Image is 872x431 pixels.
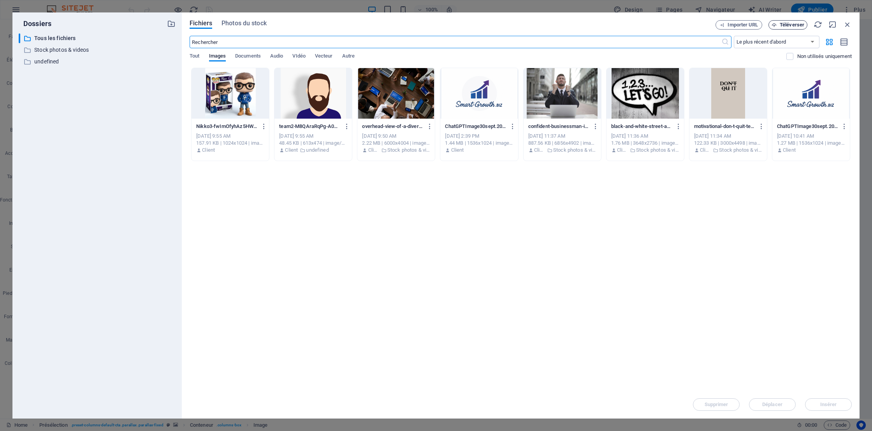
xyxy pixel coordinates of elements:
div: [DATE] 11:37 AM [528,133,596,140]
div: De: Client | Dossier: Stock photos & videos [694,147,762,154]
p: Client [285,147,298,154]
div: ​ [19,33,20,43]
p: Stock photos & videos [387,147,431,154]
p: team2-M8QAraRqPg-A0Kxdg75EGA.png [279,123,340,130]
div: 48.45 KB | 613x474 | image/png [279,140,347,147]
div: [DATE] 11:36 AM [611,133,679,140]
input: Rechercher [190,36,721,48]
button: Téléverser [768,20,807,30]
p: Client [534,147,545,154]
div: [DATE] 10:41 AM [777,133,845,140]
div: De: Client | Dossier: Stock photos & videos [611,147,679,154]
div: 2.22 MB | 6000x4004 | image/jpeg [362,140,430,147]
span: Images [209,51,226,62]
p: ChatGPTImage30sept.202511_40_45-AYmg1Ea-9NDbjjtW7BD53A.png [777,123,838,130]
p: Client [202,147,215,154]
p: undefined [34,57,161,66]
span: Photos du stock [222,19,267,28]
p: Client [783,147,796,154]
p: motivational-don-t-quit-text-on-a-minimalist-background-perfect-for-inspiration-YT6BPQvuVSJJK9i2O... [694,123,755,130]
p: undefined [306,147,329,154]
span: Audio [270,51,283,62]
p: Tous les fichiers [34,34,161,43]
div: Stock photos & videos [19,45,176,55]
div: 1.27 MB | 1536x1024 | image/png [777,140,845,147]
p: Client [700,147,711,154]
p: ChatGPTImage30sept.202515_39_12-Fwec69tjsX6i_cHZt-YXog.png [445,123,506,130]
div: 1.76 MB | 3648x2736 | image/jpeg [611,140,679,147]
p: Client [368,147,379,154]
p: confident-businessman-in-budapest-celebrates-success-with-a-fist-pump-reflecting-a-professional-a... [528,123,589,130]
p: Stock photos & videos [553,147,596,154]
p: black-and-white-street-art-featuring-a-bold-motivational-message-in-a-speech-bubble-SM06U0RJdWLiZ... [611,123,672,130]
p: Nikko3-fwImOfyhAz5HW_z-HGZQ3g.jpeg [196,123,257,130]
i: Actualiser [814,20,822,29]
p: overhead-view-of-a-diverse-team-discussing-around-a-wooden-table-using-technology-IzcingRKpGdfTcP... [362,123,423,130]
span: Tout [190,51,199,62]
p: Stock photos & videos [34,46,161,54]
span: Documents [235,51,261,62]
div: 122.33 KB | 3000x4498 | image/jpeg [694,140,762,147]
i: Réduire [828,20,837,29]
div: 1.44 MB | 1536x1024 | image/png [445,140,513,147]
span: Téléverser [780,23,804,27]
span: Fichiers [190,19,212,28]
p: Stock photos & videos [636,147,679,154]
div: [DATE] 2:39 PM [445,133,513,140]
div: undefined [19,57,176,67]
p: Dossiers [19,19,51,29]
div: [DATE] 9:55 AM [279,133,347,140]
div: [DATE] 9:55 AM [196,133,264,140]
i: Fermer [843,20,852,29]
span: Importer URL [728,23,758,27]
span: Autre [342,51,355,62]
span: Vecteur [315,51,333,62]
span: VIdéo [292,51,305,62]
i: Créer un nouveau dossier [167,19,176,28]
p: Client [451,147,464,154]
div: De: Client | Dossier: Stock photos & videos [362,147,430,154]
div: De: Client | Dossier: Stock photos & videos [528,147,596,154]
div: [DATE] 11:34 AM [694,133,762,140]
p: Stock photos & videos [719,147,762,154]
div: [DATE] 9:50 AM [362,133,430,140]
button: Importer URL [716,20,762,30]
div: 887.56 KB | 6856x4902 | image/jpeg [528,140,596,147]
div: 157.91 KB | 1024x1024 | image/jpeg [196,140,264,147]
p: Affiche uniquement les fichiers non utilisés sur ce site web. Les fichiers ajoutés pendant cette ... [797,53,852,60]
p: Client [617,147,628,154]
div: De: Client | Dossier: undefined [279,147,347,154]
